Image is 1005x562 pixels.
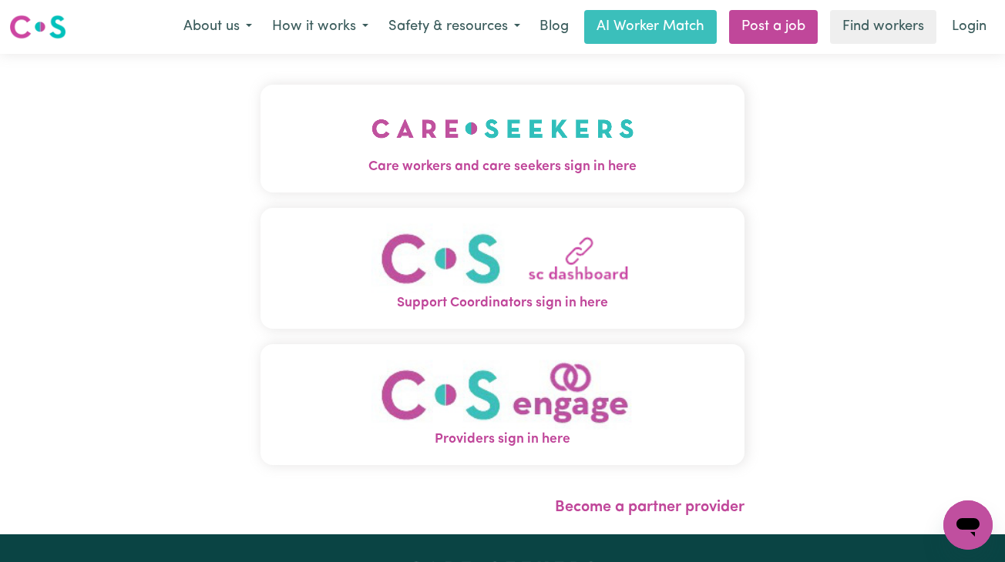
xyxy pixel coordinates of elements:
a: AI Worker Match [584,10,717,44]
a: Blog [530,10,578,44]
a: Find workers [830,10,936,44]
a: Login [943,10,996,44]
button: Providers sign in here [260,344,745,465]
button: Care workers and care seekers sign in here [260,85,745,192]
span: Support Coordinators sign in here [260,293,745,313]
a: Careseekers logo [9,9,66,45]
button: Safety & resources [378,11,530,43]
iframe: Button to launch messaging window [943,500,993,550]
a: Post a job [729,10,818,44]
button: How it works [262,11,378,43]
button: Support Coordinators sign in here [260,208,745,329]
a: Become a partner provider [555,500,745,515]
span: Providers sign in here [260,430,745,450]
button: About us [173,11,262,43]
span: Care workers and care seekers sign in here [260,157,745,177]
img: Careseekers logo [9,13,66,41]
